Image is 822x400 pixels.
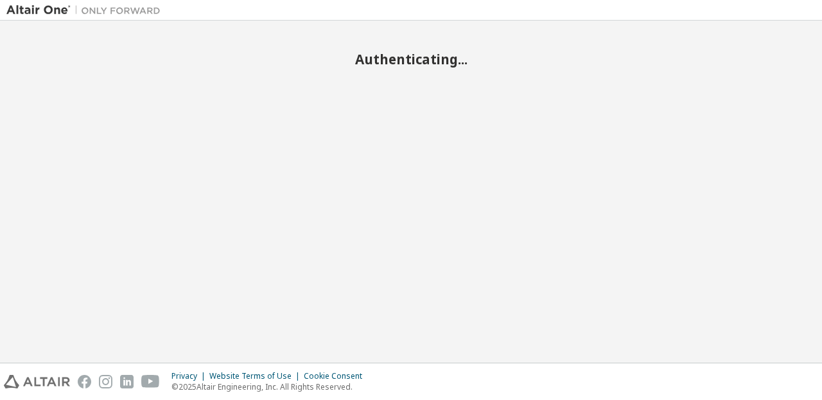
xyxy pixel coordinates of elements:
img: youtube.svg [141,375,160,388]
img: linkedin.svg [120,375,134,388]
h2: Authenticating... [6,51,816,68]
div: Privacy [171,371,209,381]
div: Cookie Consent [304,371,370,381]
img: instagram.svg [99,375,112,388]
img: facebook.svg [78,375,91,388]
p: © 2025 Altair Engineering, Inc. All Rights Reserved. [171,381,370,392]
img: Altair One [6,4,167,17]
div: Website Terms of Use [209,371,304,381]
img: altair_logo.svg [4,375,70,388]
